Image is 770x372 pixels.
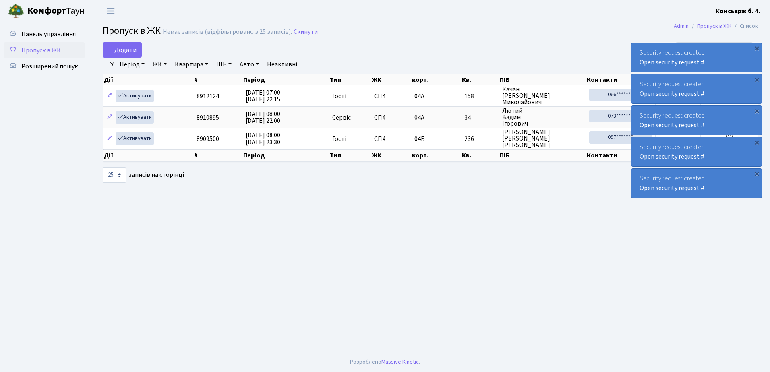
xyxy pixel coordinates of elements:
[461,149,499,161] th: Кв.
[329,74,371,85] th: Тип
[753,169,761,178] div: ×
[163,28,292,36] div: Немає записів (відфільтровано з 25 записів).
[640,152,704,161] a: Open security request #
[586,149,655,161] th: Контакти
[461,74,499,85] th: Кв.
[116,111,154,124] a: Активувати
[103,167,126,183] select: записів на сторінці
[411,149,461,161] th: корп.
[502,129,582,148] span: [PERSON_NAME] [PERSON_NAME] [PERSON_NAME]
[116,90,154,102] a: Активувати
[414,92,424,101] span: 04А
[103,42,142,58] a: Додати
[464,93,496,99] span: 158
[411,74,461,85] th: корп.
[197,134,219,143] span: 8909500
[193,74,242,85] th: #
[374,114,408,121] span: СП4
[21,62,78,71] span: Розширений пошук
[631,106,762,135] div: Security request created
[502,107,582,127] span: Лютий Вадим Ігорович
[753,75,761,83] div: ×
[213,58,235,71] a: ПІБ
[586,74,655,85] th: Контакти
[8,3,24,19] img: logo.png
[4,58,85,74] a: Розширений пошук
[246,110,280,125] span: [DATE] 08:00 [DATE] 22:00
[329,149,371,161] th: Тип
[332,93,346,99] span: Гості
[116,132,154,145] a: Активувати
[242,149,329,161] th: Період
[350,358,420,366] div: Розроблено .
[103,74,193,85] th: Дії
[414,113,424,122] span: 04А
[246,88,280,104] span: [DATE] 07:00 [DATE] 22:15
[753,44,761,52] div: ×
[640,58,704,67] a: Open security request #
[753,107,761,115] div: ×
[371,74,411,85] th: ЖК
[631,137,762,166] div: Security request created
[21,46,61,55] span: Пропуск в ЖК
[502,86,582,105] span: Качан [PERSON_NAME] Миколайович
[499,74,586,85] th: ПІБ
[197,113,219,122] span: 8910895
[499,149,586,161] th: ПІБ
[381,358,419,366] a: Massive Kinetic
[716,6,760,16] a: Консьєрж б. 4.
[640,89,704,98] a: Open security request #
[4,26,85,42] a: Панель управління
[464,114,496,121] span: 34
[27,4,85,18] span: Таун
[101,4,121,18] button: Переключити навігацію
[414,134,425,143] span: 04Б
[716,7,760,16] b: Консьєрж б. 4.
[172,58,211,71] a: Квартира
[631,74,762,103] div: Security request created
[4,42,85,58] a: Пропуск в ЖК
[332,136,346,142] span: Гості
[640,184,704,192] a: Open security request #
[236,58,262,71] a: Авто
[246,131,280,147] span: [DATE] 08:00 [DATE] 23:30
[116,58,148,71] a: Період
[103,167,184,183] label: записів на сторінці
[108,45,137,54] span: Додати
[753,138,761,146] div: ×
[294,28,318,36] a: Скинути
[264,58,300,71] a: Неактивні
[103,149,193,161] th: Дії
[631,43,762,72] div: Security request created
[374,136,408,142] span: СП4
[464,136,496,142] span: 236
[193,149,242,161] th: #
[197,92,219,101] span: 8912124
[242,74,329,85] th: Період
[103,24,161,38] span: Пропуск в ЖК
[374,93,408,99] span: СП4
[631,169,762,198] div: Security request created
[640,121,704,130] a: Open security request #
[332,114,351,121] span: Сервіс
[27,4,66,17] b: Комфорт
[149,58,170,71] a: ЖК
[371,149,411,161] th: ЖК
[21,30,76,39] span: Панель управління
